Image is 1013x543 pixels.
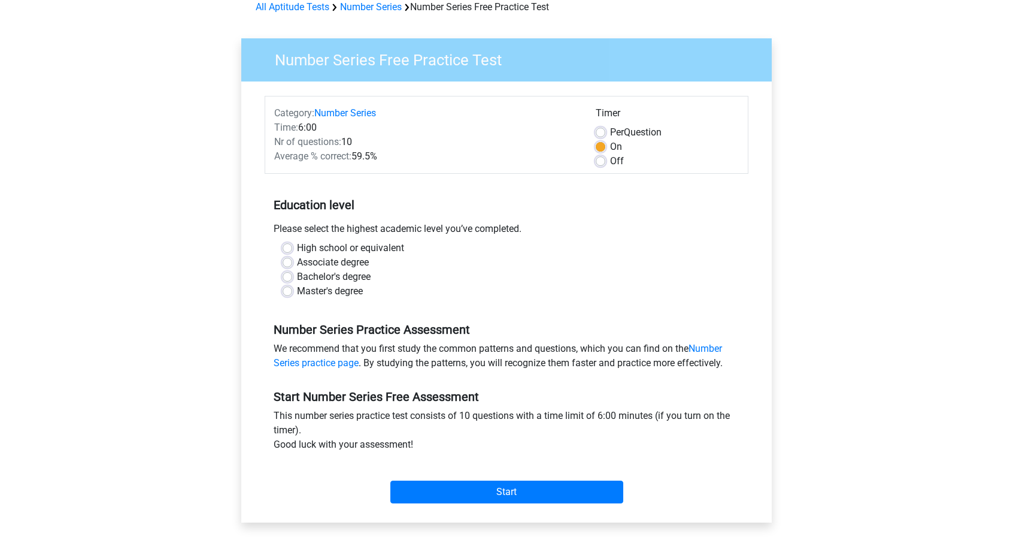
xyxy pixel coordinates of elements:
[265,409,748,457] div: This number series practice test consists of 10 questions with a time limit of 6:00 minutes (if y...
[274,122,298,133] span: Time:
[610,125,662,140] label: Question
[610,154,624,168] label: Off
[274,193,739,217] h5: Education level
[265,342,748,375] div: We recommend that you first study the common patterns and questions, which you can find on the . ...
[260,46,763,70] h3: Number Series Free Practice Test
[297,241,404,255] label: High school or equivalent
[314,107,376,119] a: Number Series
[265,149,587,164] div: 59.5%
[265,222,748,241] div: Please select the highest academic level you’ve completed.
[390,481,623,503] input: Start
[265,135,587,149] div: 10
[297,284,363,298] label: Master's degree
[274,107,314,119] span: Category:
[610,126,624,138] span: Per
[274,322,739,337] h5: Number Series Practice Assessment
[297,255,369,270] label: Associate degree
[274,390,739,404] h5: Start Number Series Free Assessment
[297,270,371,284] label: Bachelor's degree
[256,1,329,13] a: All Aptitude Tests
[610,140,622,154] label: On
[265,120,587,135] div: 6:00
[274,150,351,162] span: Average % correct:
[596,106,739,125] div: Timer
[274,136,341,147] span: Nr of questions:
[340,1,402,13] a: Number Series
